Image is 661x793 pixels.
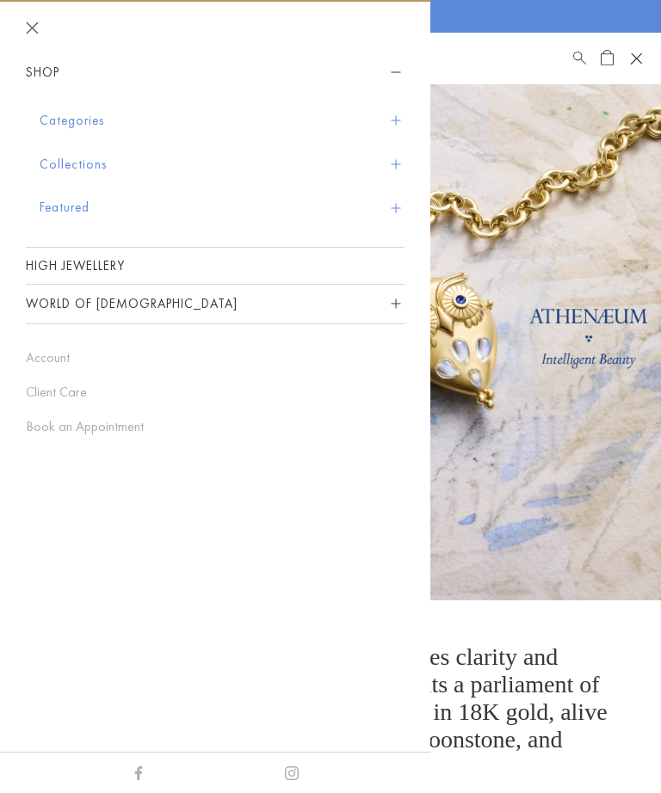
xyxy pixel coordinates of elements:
button: Featured [40,186,405,230]
button: Open navigation [623,46,649,71]
a: Client Care [26,383,405,402]
a: Instagram [285,763,299,782]
button: World of [DEMOGRAPHIC_DATA] [26,285,405,323]
a: Facebook [132,763,145,782]
a: Open Shopping Bag [601,48,614,69]
a: High Jewellery [26,248,405,284]
button: Collections [40,143,405,187]
nav: Sidebar navigation [26,53,405,324]
button: Categories [40,99,405,143]
a: Account [26,348,405,367]
button: Shop [26,53,405,92]
button: Close navigation [26,22,39,34]
a: Book an Appointment [26,417,405,436]
a: Search [573,48,586,69]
